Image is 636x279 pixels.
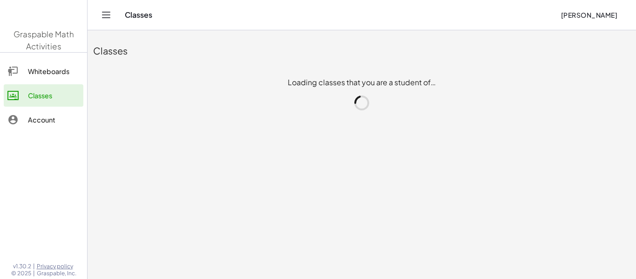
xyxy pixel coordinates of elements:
[4,109,83,131] a: Account
[14,29,74,51] span: Graspable Math Activities
[33,270,35,277] span: |
[28,114,80,125] div: Account
[101,77,623,110] div: Loading classes that you are a student of…
[93,44,630,57] div: Classes
[99,7,114,22] button: Toggle navigation
[37,263,76,270] a: Privacy policy
[28,66,80,77] div: Whiteboards
[28,90,80,101] div: Classes
[4,60,83,82] a: Whiteboards
[561,11,617,19] span: [PERSON_NAME]
[33,263,35,270] span: |
[37,270,76,277] span: Graspable, Inc.
[4,84,83,107] a: Classes
[11,270,31,277] span: © 2025
[13,263,31,270] span: v1.30.2
[553,7,625,23] button: [PERSON_NAME]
